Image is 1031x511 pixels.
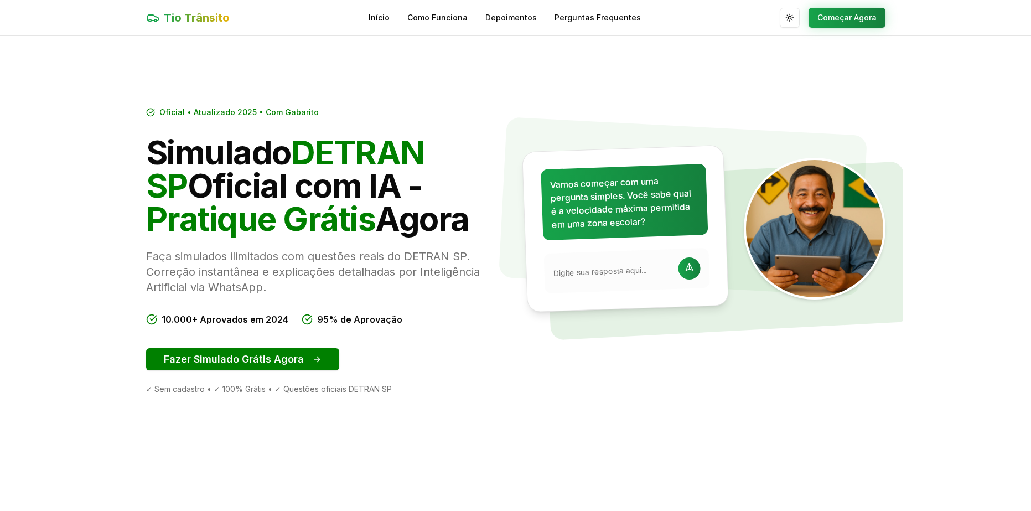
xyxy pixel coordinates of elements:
[146,384,507,395] div: ✓ Sem cadastro • ✓ 100% Grátis • ✓ Questões oficiais DETRAN SP
[317,313,402,326] span: 95% de Aprovação
[809,8,885,28] button: Começar Agora
[744,158,885,300] img: Tio Trânsito
[146,10,230,25] a: Tio Trânsito
[553,264,672,278] input: Digite sua resposta aqui...
[162,313,288,326] span: 10.000+ Aprovados em 2024
[555,12,641,23] a: Perguntas Frequentes
[146,199,376,239] span: Pratique Grátis
[159,107,319,118] span: Oficial • Atualizado 2025 • Com Gabarito
[550,173,698,231] p: Vamos começar com uma pergunta simples. Você sabe qual é a velocidade máxima permitida em uma zon...
[407,12,468,23] a: Como Funciona
[146,348,339,370] button: Fazer Simulado Grátis Agora
[485,12,537,23] a: Depoimentos
[146,249,507,295] p: Faça simulados ilimitados com questões reais do DETRAN SP. Correção instantânea e explicações det...
[146,136,507,235] h1: Simulado Oficial com IA - Agora
[146,132,425,205] span: DETRAN SP
[164,10,230,25] span: Tio Trânsito
[369,12,390,23] a: Início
